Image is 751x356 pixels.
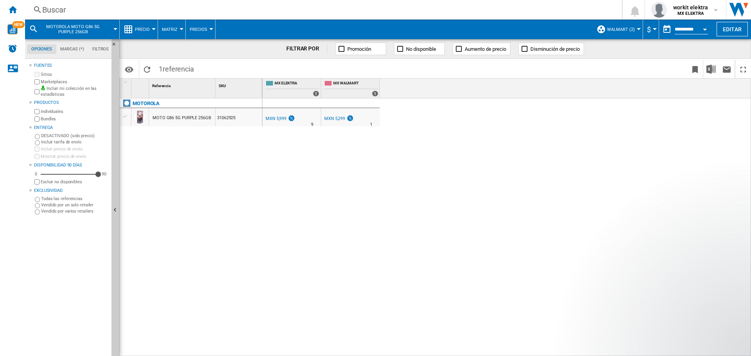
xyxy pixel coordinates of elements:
span: walmart (2) [607,27,635,32]
input: Incluir tarifa de envío [35,140,40,145]
img: mysite-bg-18x18.png [41,86,45,90]
div: Sort None [217,79,262,91]
label: Vendido por varios retailers [41,208,108,214]
img: alerts-logo.svg [8,44,17,53]
button: No disponible [394,43,445,55]
button: Marcar este reporte [687,60,703,78]
button: Promoción [335,43,386,55]
button: Enviar este reporte por correo electrónico [719,60,735,78]
div: MXN 5,999 [264,115,295,123]
button: Disminución de precio [518,43,584,55]
label: Todas las referencias [41,196,108,202]
div: Referencia Sort None [151,79,215,91]
div: 1 offers sold by MX WALMART [372,91,378,97]
span: referencia [163,65,194,73]
div: Precio [124,20,154,39]
button: Descargar en Excel [703,60,719,78]
img: profile.jpg [651,2,667,18]
span: $ [647,25,651,34]
label: Incluir tarifa de envío [41,139,108,145]
label: Incluir mi colección en las estadísticas [41,86,108,98]
input: Todas las referencias [35,197,40,202]
div: MOTOROLA MOTO G86 5G PURPLE 256GB [29,20,115,39]
md-slider: Disponibilidad [41,170,98,178]
label: Bundles [41,116,108,122]
md-tab-item: Opciones [27,45,56,54]
div: Disponibilidad 90 Días [34,162,108,168]
label: Marketplaces [41,79,108,85]
input: Bundles [34,116,40,122]
div: MOTO G86 5G PURPLE 256GB [153,109,211,127]
span: Precio [135,27,150,32]
label: Excluir no disponibles [41,179,108,185]
span: workit elektra [673,4,708,11]
button: Aumento de precio [453,43,510,55]
span: SKU [219,84,226,88]
input: Mostrar precio de envío [34,154,40,159]
div: FILTRAR POR [286,45,327,53]
div: MXN 5,299 [323,115,354,123]
span: Referencia [152,84,171,88]
div: Tiempo de entrega : 9 días [311,121,313,129]
span: MX WALMART [333,81,378,87]
button: Open calendar [698,21,712,35]
div: walmart (2) [596,20,639,39]
button: $ [647,20,655,39]
div: MXN 5,299 [324,116,345,121]
button: md-calendar [659,21,675,37]
label: Individuales [41,109,108,114]
button: Precios [190,20,211,39]
button: Recargar [139,60,155,78]
label: Sitios [41,72,108,77]
span: Disminución de precio [530,46,580,52]
div: Entrega [34,125,108,131]
md-tab-item: Marcas (*) [56,45,88,54]
span: NEW [12,21,25,28]
div: Fuentes [34,63,108,69]
input: DESACTIVADO (solo precio) [35,134,40,139]
label: Mostrar precio de envío [41,154,108,159]
div: 90 [100,171,108,177]
div: Tiempo de entrega : 1 día [370,121,372,129]
span: No disponible [406,46,436,52]
button: Opciones [121,62,137,76]
div: Haga clic para filtrar por esa marca [133,99,160,108]
div: Matriz [162,20,181,39]
div: MXN 5,999 [266,116,286,121]
div: Sort None [151,79,215,91]
button: Editar [717,22,748,36]
input: Incluir mi colección en las estadísticas [34,87,40,97]
div: Buscar [42,4,602,15]
div: SKU Sort None [217,79,262,91]
img: promotionV3.png [346,115,354,122]
label: Vendido por un solo retailer [41,202,108,208]
button: Ocultar [111,39,121,53]
div: 0 [33,171,39,177]
input: Marketplaces [34,79,40,84]
div: MX WALMART 1 offers sold by MX WALMART [323,79,380,98]
span: Aumento de precio [465,46,506,52]
md-menu: Currency [643,20,659,39]
img: excel-24x24.png [706,64,716,74]
input: Individuales [34,109,40,114]
span: 1 [155,60,198,76]
div: 31062925 [216,108,262,126]
label: DESACTIVADO (solo precio) [41,133,108,139]
span: Precios [190,27,207,32]
div: 1 offers sold by MX ELEKTRA [313,91,319,97]
button: Precio [135,20,154,39]
md-tab-item: Filtros [88,45,113,54]
div: Sort None [133,79,149,91]
span: Promoción [347,46,371,52]
span: MOTOROLA MOTO G86 5G PURPLE 256GB [41,24,104,34]
input: Incluir precio de envío [34,147,40,152]
button: walmart (2) [607,20,639,39]
input: Vendido por varios retailers [35,209,40,215]
input: Mostrar precio de envío [34,179,40,184]
button: MOTOROLA MOTO G86 5G PURPLE 256GB [41,20,112,39]
div: Productos [34,100,108,106]
img: promotionV3.png [287,115,295,122]
b: MX ELEKTRA [677,11,704,16]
